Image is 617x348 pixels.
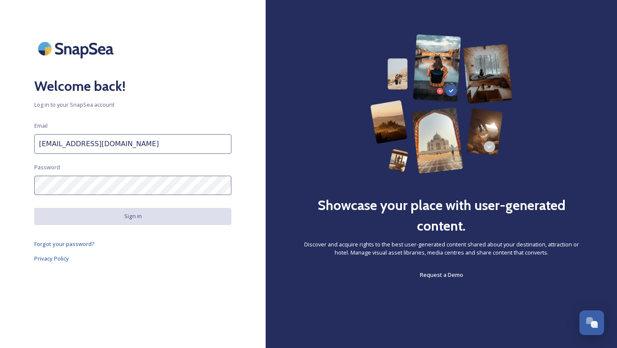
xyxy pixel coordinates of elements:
[34,101,231,109] span: Log in to your SnapSea account
[300,195,583,236] h2: Showcase your place with user-generated content.
[34,163,60,171] span: Password
[34,34,120,63] img: SnapSea Logo
[370,34,512,174] img: 63b42ca75bacad526042e722_Group%20154-p-800.png
[34,122,48,130] span: Email
[34,240,95,248] span: Forgot your password?
[300,240,583,257] span: Discover and acquire rights to the best user-generated content shared about your destination, att...
[34,253,231,264] a: Privacy Policy
[34,208,231,225] button: Sign in
[420,271,463,279] span: Request a Demo
[34,76,231,96] h2: Welcome back!
[34,255,69,262] span: Privacy Policy
[420,270,463,280] a: Request a Demo
[34,239,231,249] a: Forgot your password?
[579,310,604,335] button: Open Chat
[34,134,231,154] input: john.doe@snapsea.io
